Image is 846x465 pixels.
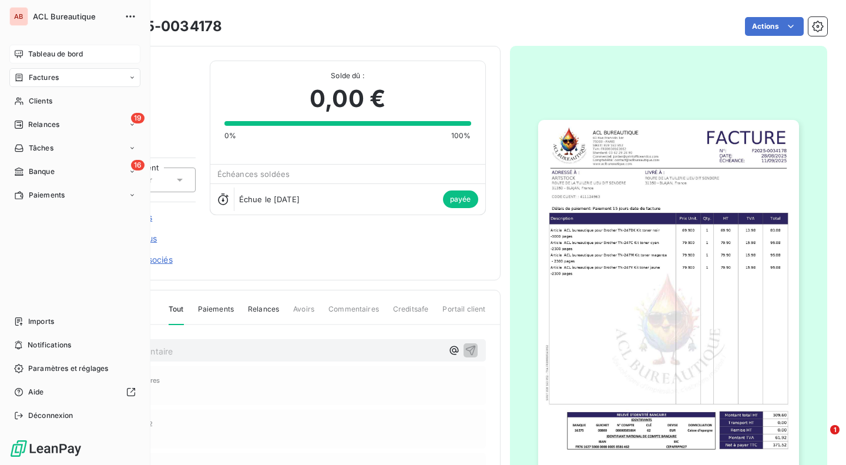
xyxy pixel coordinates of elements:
[28,363,108,374] span: Paramètres et réglages
[224,131,236,141] span: 0%
[29,96,52,106] span: Clients
[28,119,59,130] span: Relances
[451,131,471,141] span: 100%
[442,304,485,324] span: Portail client
[28,410,73,421] span: Déconnexion
[28,49,83,59] span: Tableau de bord
[9,439,82,458] img: Logo LeanPay
[217,169,290,179] span: Échéances soldées
[393,304,429,324] span: Creditsafe
[33,12,117,21] span: ACL Bureautique
[9,7,28,26] div: AB
[131,113,145,123] span: 19
[28,387,44,397] span: Aide
[248,304,279,324] span: Relances
[198,304,234,324] span: Paiements
[169,304,184,325] span: Tout
[806,425,834,453] iframe: Intercom live chat
[239,195,300,204] span: Échue le [DATE]
[29,143,53,153] span: Tâches
[293,304,314,324] span: Avoirs
[328,304,379,324] span: Commentaires
[224,71,471,81] span: Solde dû :
[29,166,55,177] span: Banque
[110,16,222,37] h3: F2025-0034178
[29,190,65,200] span: Paiements
[443,190,478,208] span: payée
[745,17,804,36] button: Actions
[28,340,71,350] span: Notifications
[28,316,54,327] span: Imports
[310,81,385,116] span: 0,00 €
[29,72,59,83] span: Factures
[830,425,840,434] span: 1
[131,160,145,170] span: 16
[9,383,140,402] a: Aide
